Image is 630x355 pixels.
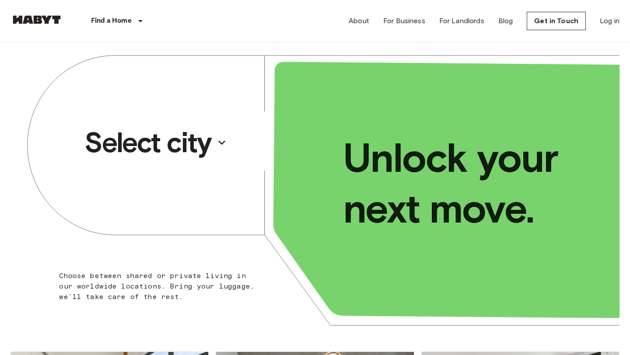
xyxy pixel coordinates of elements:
[439,16,484,26] a: For Landlords
[600,16,619,26] a: Log in
[383,16,425,26] a: For Business
[81,122,231,163] button: Select city
[10,15,63,24] img: Habyt
[84,125,211,160] p: Select city
[498,16,513,26] a: Blog
[59,271,260,302] p: Choose between shared or private living in our worldwide locations. Bring your luggage, we'll tak...
[91,16,132,26] p: Find a Home
[349,16,369,26] a: About
[343,132,605,234] p: Unlock your next move.
[527,12,586,30] a: Get in Touch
